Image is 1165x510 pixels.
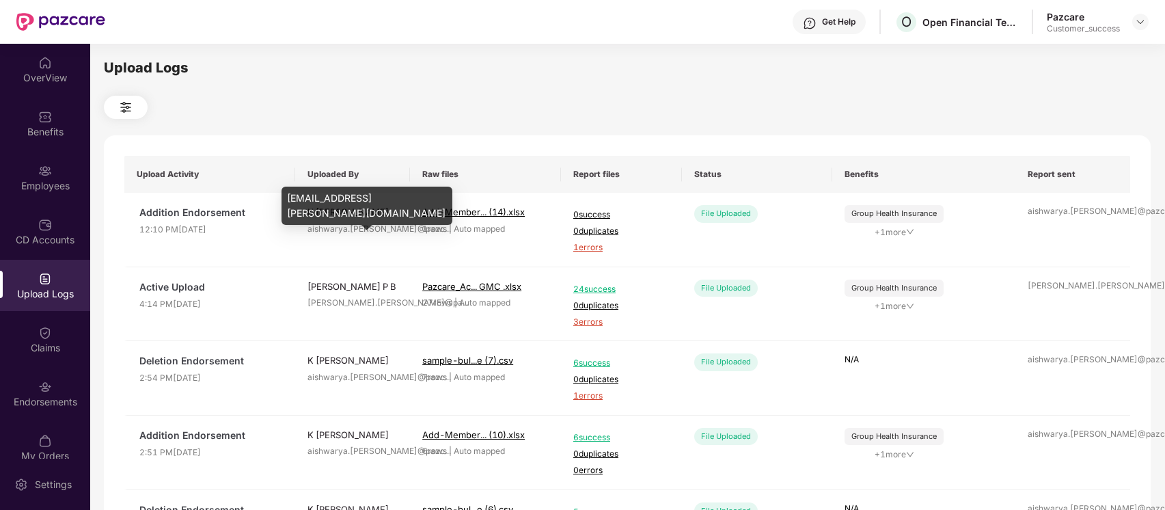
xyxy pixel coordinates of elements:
[1028,280,1118,293] div: [PERSON_NAME].[PERSON_NAME]@pa
[573,431,670,444] span: 6 success
[573,283,670,296] span: 24 success
[422,281,521,292] span: Pazcare_Ac... GMC .xlsx
[307,297,398,310] div: [PERSON_NAME].[PERSON_NAME]@pa
[573,225,670,238] span: 0 duplicates
[573,299,670,312] span: 0 duplicates
[845,226,944,239] span: + 1 more
[118,99,134,116] img: svg+xml;base64,PHN2ZyB4bWxucz0iaHR0cDovL3d3dy53My5vcmcvMjAwMC9zdmciIHdpZHRoPSIyNCIgaGVpZ2h0PSIyNC...
[38,110,52,124] img: svg+xml;base64,PHN2ZyBpZD0iQmVuZWZpdHMiIHhtbG5zPSJodHRwOi8vd3d3LnczLm9yZy8yMDAwL3N2ZyIgd2lkdGg9Ij...
[307,353,398,367] div: K [PERSON_NAME]
[459,297,510,308] span: Auto mapped
[1047,10,1120,23] div: Pazcare
[906,451,914,459] span: down
[1047,23,1120,34] div: Customer_success
[832,156,1015,193] th: Benefits
[803,16,817,30] img: svg+xml;base64,PHN2ZyBpZD0iSGVscC0zMngzMiIgeG1sbnM9Imh0dHA6Ly93d3cudzMub3JnLzIwMDAvc3ZnIiB3aWR0aD...
[307,280,398,293] div: [PERSON_NAME] P B
[38,218,52,232] img: svg+xml;base64,PHN2ZyBpZD0iQ0RfQWNjb3VudHMiIGRhdGEtbmFtZT0iQ0QgQWNjb3VudHMiIHhtbG5zPSJodHRwOi8vd3...
[139,428,283,443] span: Addition Endorsement
[573,241,670,254] span: 1 errors
[104,57,1151,79] div: Upload Logs
[454,224,505,234] span: Auto mapped
[573,357,670,370] span: 6 success
[694,280,758,297] div: File Uploaded
[139,224,283,237] span: 12:10 PM[DATE]
[422,372,447,382] span: 7 rows
[1015,156,1130,193] th: Report sent
[561,156,682,193] th: Report files
[573,209,670,222] span: 0 success
[307,371,398,384] div: aishwarya.[PERSON_NAME]@pazc
[38,434,52,448] img: svg+xml;base64,PHN2ZyBpZD0iTXlfT3JkZXJzIiBkYXRhLW5hbWU9Ik15IE9yZGVycyIgeG1sbnM9Imh0dHA6Ly93d3cudz...
[1028,353,1118,366] div: aishwarya.[PERSON_NAME]@pazc
[573,373,670,386] span: 0 duplicates
[14,478,28,492] img: svg+xml;base64,PHN2ZyBpZD0iU2V0dGluZy0yMHgyMCIgeG1sbnM9Imh0dHA6Ly93d3cudzMub3JnLzIwMDAvc3ZnIiB3aW...
[422,446,447,456] span: 6 rows
[694,428,758,445] div: File Uploaded
[139,280,283,295] span: Active Upload
[822,16,855,27] div: Get Help
[139,298,283,311] span: 4:14 PM[DATE]
[694,205,758,222] div: File Uploaded
[573,448,670,461] span: 0 duplicates
[410,156,561,193] th: Raw files
[422,206,525,217] span: Add-Member... (14).xlsx
[906,228,914,236] span: down
[845,448,944,461] span: + 1 more
[1135,16,1146,27] img: svg+xml;base64,PHN2ZyBpZD0iRHJvcGRvd24tMzJ4MzIiIHhtbG5zPSJodHRwOi8vd3d3LnczLm9yZy8yMDAwL3N2ZyIgd2...
[851,282,937,294] div: Group Health Insurance
[901,14,912,30] span: O
[449,372,452,382] span: |
[454,446,505,456] span: Auto mapped
[139,205,283,220] span: Addition Endorsement
[573,316,670,329] span: 3 errors
[124,156,295,193] th: Upload Activity
[573,464,670,477] span: 0 errors
[1028,205,1118,218] div: aishwarya.[PERSON_NAME]@pazc
[851,208,937,219] div: Group Health Insurance
[845,300,944,313] span: + 1 more
[307,445,398,458] div: aishwarya.[PERSON_NAME]@pazc
[449,446,452,456] span: |
[1028,428,1118,441] div: aishwarya.[PERSON_NAME]@pazc
[139,353,283,368] span: Deletion Endorsement
[422,429,525,440] span: Add-Member... (10).xlsx
[922,16,1018,29] div: Open Financial Technologies Private Limited
[31,478,76,492] div: Settings
[573,390,670,403] span: 1 errors
[38,56,52,70] img: svg+xml;base64,PHN2ZyBpZD0iSG9tZSIgeG1sbnM9Imh0dHA6Ly93d3cudzMub3JnLzIwMDAvc3ZnIiB3aWR0aD0iMjAiIG...
[845,353,1003,366] p: N/A
[682,156,833,193] th: Status
[454,372,505,382] span: Auto mapped
[851,431,937,442] div: Group Health Insurance
[38,164,52,178] img: svg+xml;base64,PHN2ZyBpZD0iRW1wbG95ZWVzIiB4bWxucz0iaHR0cDovL3d3dy53My5vcmcvMjAwMC9zdmciIHdpZHRoPS...
[16,13,105,31] img: New Pazcare Logo
[422,297,452,308] span: 27 rows
[139,446,283,459] span: 2:51 PM[DATE]
[282,187,452,225] div: [EMAIL_ADDRESS][PERSON_NAME][DOMAIN_NAME]
[454,297,457,308] span: |
[307,428,398,442] div: K [PERSON_NAME]
[422,355,513,366] span: sample-bul...e (7).csv
[38,326,52,340] img: svg+xml;base64,PHN2ZyBpZD0iQ2xhaW0iIHhtbG5zPSJodHRwOi8vd3d3LnczLm9yZy8yMDAwL3N2ZyIgd2lkdGg9IjIwIi...
[139,372,283,385] span: 2:54 PM[DATE]
[38,272,52,286] img: svg+xml;base64,PHN2ZyBpZD0iVXBsb2FkX0xvZ3MiIGRhdGEtbmFtZT0iVXBsb2FkIExvZ3MiIHhtbG5zPSJodHRwOi8vd3...
[906,302,914,310] span: down
[38,380,52,394] img: svg+xml;base64,PHN2ZyBpZD0iRW5kb3JzZW1lbnRzIiB4bWxucz0iaHR0cDovL3d3dy53My5vcmcvMjAwMC9zdmciIHdpZH...
[295,156,410,193] th: Uploaded By
[694,353,758,371] div: File Uploaded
